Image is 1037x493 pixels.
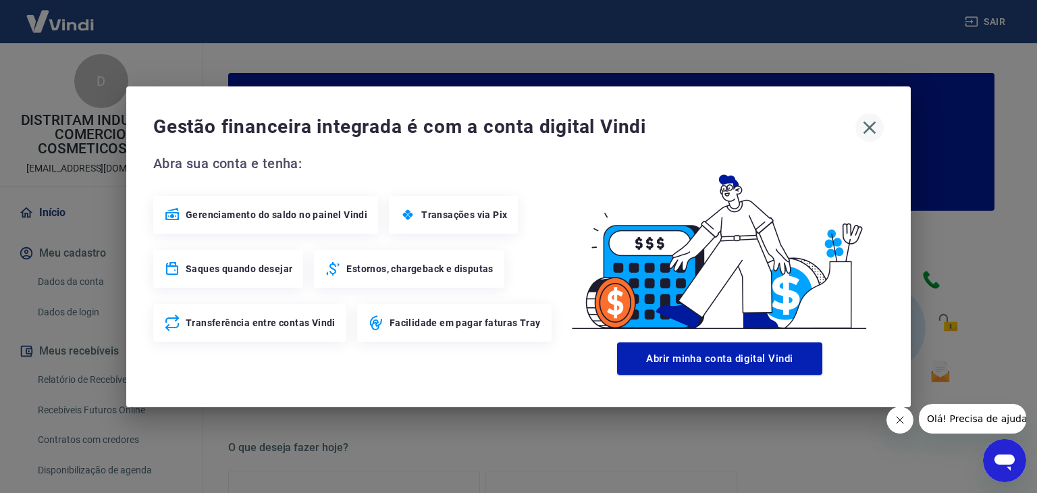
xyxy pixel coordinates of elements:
span: Olá! Precisa de ajuda? [8,9,113,20]
span: Estornos, chargeback e disputas [346,262,493,276]
span: Abra sua conta e tenha: [153,153,556,174]
iframe: Fechar mensagem [886,407,913,434]
button: Abrir minha conta digital Vindi [617,342,822,375]
iframe: Botão para abrir a janela de mensagens [983,439,1026,482]
span: Gestão financeira integrada é com a conta digital Vindi [153,113,855,140]
span: Gerenciamento do saldo no painel Vindi [186,208,367,222]
span: Transações via Pix [421,208,507,222]
iframe: Mensagem da empresa [919,404,1026,434]
span: Saques quando desejar [186,262,292,276]
span: Transferência entre contas Vindi [186,316,336,330]
span: Facilidade em pagar faturas Tray [390,316,541,330]
img: Good Billing [556,153,884,337]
